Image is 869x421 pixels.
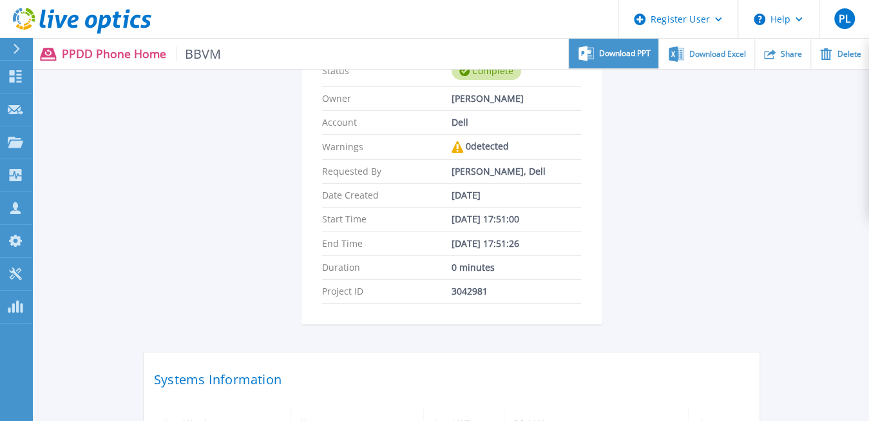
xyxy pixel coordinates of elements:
[322,262,452,273] p: Duration
[322,62,452,80] p: Status
[322,117,452,128] p: Account
[322,239,452,249] p: End Time
[322,141,452,153] p: Warnings
[599,50,651,57] span: Download PPT
[322,190,452,201] p: Date Created
[452,286,581,297] div: 3042981
[322,214,452,224] p: Start Time
[452,93,581,104] div: [PERSON_NAME]
[452,166,581,177] div: [PERSON_NAME], Dell
[452,262,581,273] div: 0 minutes
[452,141,581,153] div: 0 detected
[322,166,452,177] p: Requested By
[452,239,581,249] div: [DATE] 17:51:26
[62,46,222,61] p: PPDD Phone Home
[452,62,521,80] div: Complete
[154,368,749,391] h2: Systems Information
[452,214,581,224] div: [DATE] 17:51:00
[781,50,802,58] span: Share
[452,190,581,201] div: [DATE]
[689,50,746,58] span: Download Excel
[452,117,581,128] div: Dell
[838,14,850,24] span: PL
[837,50,861,58] span: Delete
[322,286,452,297] p: Project ID
[322,93,452,104] p: Owner
[177,46,222,61] span: BBVM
